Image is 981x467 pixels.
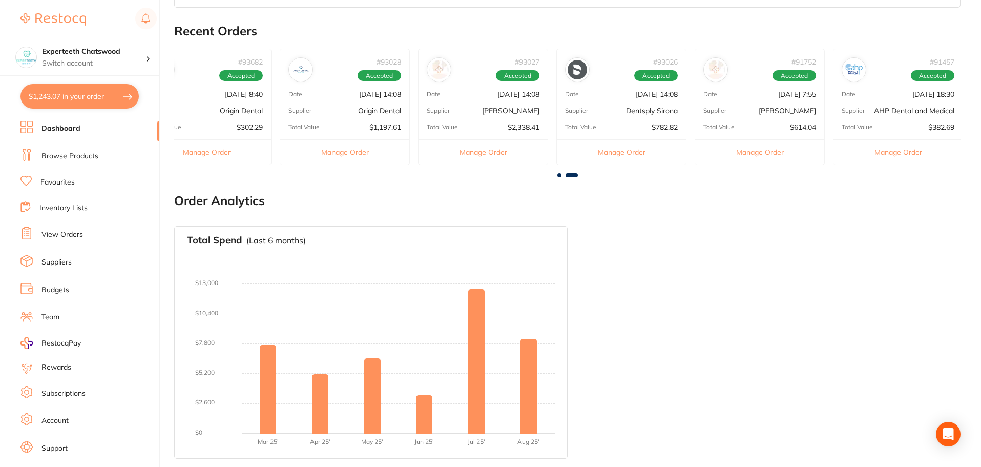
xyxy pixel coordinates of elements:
span: Accepted [773,70,816,82]
p: [DATE] 7:55 [778,90,816,98]
p: Supplier [842,107,865,114]
button: Manage Order [695,139,824,165]
p: $2,338.41 [508,123,539,131]
p: Supplier [288,107,311,114]
a: Inventory Lists [39,203,88,213]
h3: Total Spend [187,235,242,246]
p: [PERSON_NAME] [759,107,816,115]
img: Origin Dental [291,60,310,79]
span: Accepted [358,70,401,82]
button: $1,243.07 in your order [20,84,139,109]
p: Total Value [703,124,735,131]
span: Accepted [219,70,263,82]
a: Rewards [41,362,71,373]
p: [DATE] 14:08 [636,90,678,98]
p: $302.29 [237,123,263,131]
button: Manage Order [833,139,963,165]
img: Henry Schein Halas [429,60,449,79]
p: # 91752 [791,58,816,66]
img: Restocq Logo [20,13,86,26]
a: Suppliers [41,257,72,268]
h2: Recent Orders [174,24,961,38]
a: RestocqPay [20,337,81,349]
p: # 93027 [515,58,539,66]
p: Supplier [427,107,450,114]
img: Dentsply Sirona [568,60,587,79]
img: AHP Dental and Medical [844,60,864,79]
p: (Last 6 months) [246,236,306,245]
p: Date [565,91,579,98]
p: Origin Dental [358,107,401,115]
p: Date [427,91,441,98]
h2: Order Analytics [174,194,961,208]
button: Manage Order [419,139,548,165]
a: Browse Products [41,151,98,161]
button: Manage Order [557,139,686,165]
span: Accepted [496,70,539,82]
p: Date [842,91,855,98]
p: [PERSON_NAME] [482,107,539,115]
a: Support [41,443,68,454]
a: View Orders [41,230,83,240]
p: # 93026 [653,58,678,66]
a: Account [41,416,69,426]
p: $614.04 [790,123,816,131]
p: Date [703,91,717,98]
p: Supplier [703,107,726,114]
img: Adam Dental [706,60,725,79]
div: Open Intercom Messenger [936,422,961,446]
p: Total Value [565,124,596,131]
p: Supplier [565,107,588,114]
span: RestocqPay [41,338,81,349]
p: Origin Dental [220,107,263,115]
p: [DATE] 8:40 [225,90,263,98]
img: RestocqPay [20,337,33,349]
p: # 93028 [377,58,401,66]
p: Total Value [842,124,873,131]
p: Dentsply Sirona [626,107,678,115]
h4: Experteeth Chatswood [42,47,145,57]
p: [DATE] 14:08 [497,90,539,98]
button: Manage Order [142,139,271,165]
p: [DATE] 18:30 [912,90,954,98]
a: Budgets [41,285,69,295]
img: Experteeth Chatswood [16,47,36,68]
p: Total Value [427,124,458,131]
p: # 91457 [930,58,954,66]
p: $1,197.61 [369,123,401,131]
a: Restocq Logo [20,8,86,31]
p: [DATE] 14:08 [359,90,401,98]
p: AHP Dental and Medical [874,107,954,115]
a: Favourites [40,177,75,188]
a: Team [41,312,59,322]
a: Dashboard [41,124,80,134]
a: Subscriptions [41,389,86,399]
span: Accepted [634,70,678,82]
p: Date [288,91,302,98]
p: Switch account [42,58,145,69]
button: Manage Order [280,139,409,165]
p: $782.82 [652,123,678,131]
p: # 93682 [238,58,263,66]
p: $382.69 [928,123,954,131]
span: Accepted [911,70,954,82]
p: Total Value [288,124,320,131]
